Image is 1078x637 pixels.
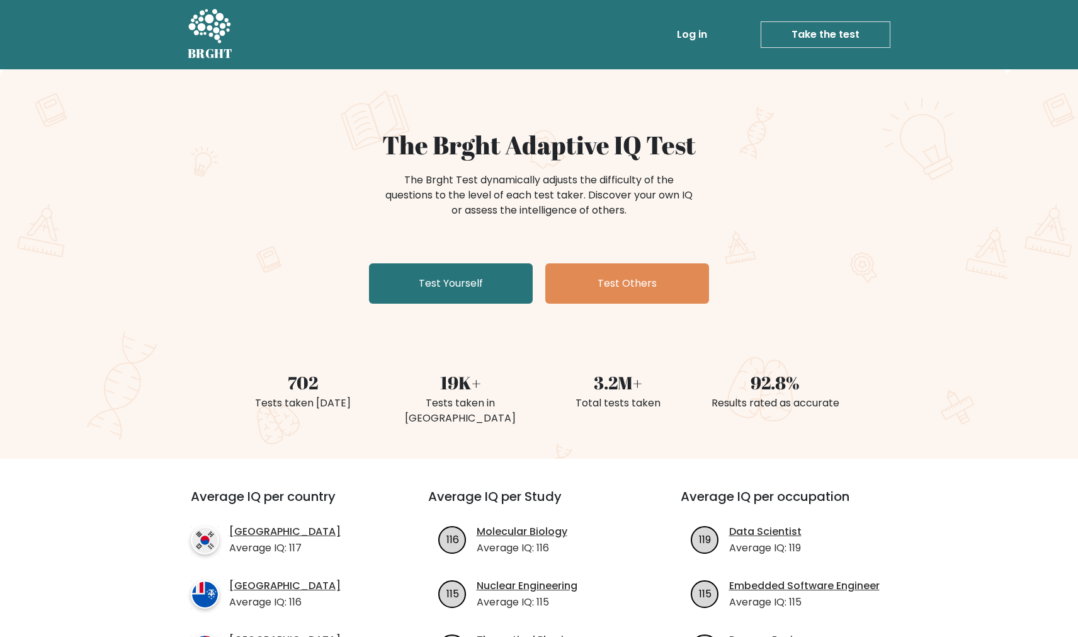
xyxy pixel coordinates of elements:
[369,263,533,304] a: Test Yourself
[761,21,890,48] a: Take the test
[191,526,219,554] img: country
[188,46,233,61] h5: BRGHT
[547,396,689,411] div: Total tests taken
[191,489,383,519] h3: Average IQ per country
[699,532,711,546] text: 119
[545,263,709,304] a: Test Others
[704,369,846,396] div: 92.8%
[428,489,650,519] h3: Average IQ per Study
[729,595,880,610] p: Average IQ: 115
[229,595,341,610] p: Average IQ: 116
[698,586,711,600] text: 115
[477,524,567,539] a: Molecular Biology
[477,595,577,610] p: Average IQ: 115
[477,578,577,594] a: Nuclear Engineering
[232,130,846,160] h1: The Brght Adaptive IQ Test
[729,541,802,556] p: Average IQ: 119
[389,396,531,426] div: Tests taken in [GEOGRAPHIC_DATA]
[547,369,689,396] div: 3.2M+
[477,541,567,556] p: Average IQ: 116
[446,586,458,600] text: 115
[229,524,341,539] a: [GEOGRAPHIC_DATA]
[672,22,712,47] a: Log in
[729,524,802,539] a: Data Scientist
[704,396,846,411] div: Results rated as accurate
[229,541,341,556] p: Average IQ: 117
[232,396,374,411] div: Tests taken [DATE]
[446,532,458,546] text: 116
[729,578,880,594] a: Embedded Software Engineer
[229,578,341,594] a: [GEOGRAPHIC_DATA]
[681,489,903,519] h3: Average IQ per occupation
[382,173,696,218] div: The Brght Test dynamically adjusts the difficulty of the questions to the level of each test take...
[232,369,374,396] div: 702
[389,369,531,396] div: 19K+
[191,580,219,609] img: country
[188,5,233,64] a: BRGHT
